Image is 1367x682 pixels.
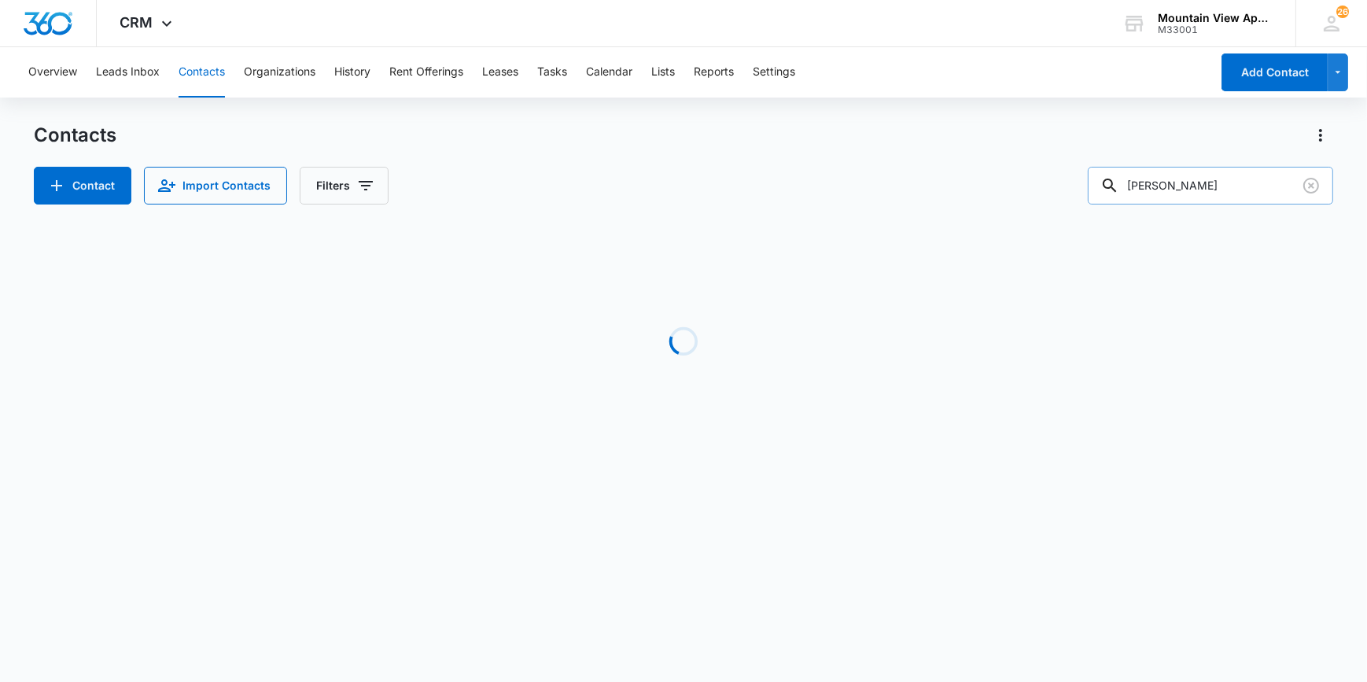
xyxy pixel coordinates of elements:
[28,47,77,98] button: Overview
[179,47,225,98] button: Contacts
[1088,167,1333,205] input: Search Contacts
[1336,6,1349,18] div: notifications count
[1221,53,1328,91] button: Add Contact
[586,47,632,98] button: Calendar
[334,47,370,98] button: History
[34,167,131,205] button: Add Contact
[537,47,567,98] button: Tasks
[1299,173,1324,198] button: Clear
[120,14,153,31] span: CRM
[244,47,315,98] button: Organizations
[300,167,389,205] button: Filters
[753,47,795,98] button: Settings
[694,47,734,98] button: Reports
[34,123,116,147] h1: Contacts
[1158,24,1273,35] div: account id
[1308,123,1333,148] button: Actions
[482,47,518,98] button: Leases
[389,47,463,98] button: Rent Offerings
[144,167,287,205] button: Import Contacts
[1158,12,1273,24] div: account name
[651,47,675,98] button: Lists
[1336,6,1349,18] span: 26
[96,47,160,98] button: Leads Inbox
